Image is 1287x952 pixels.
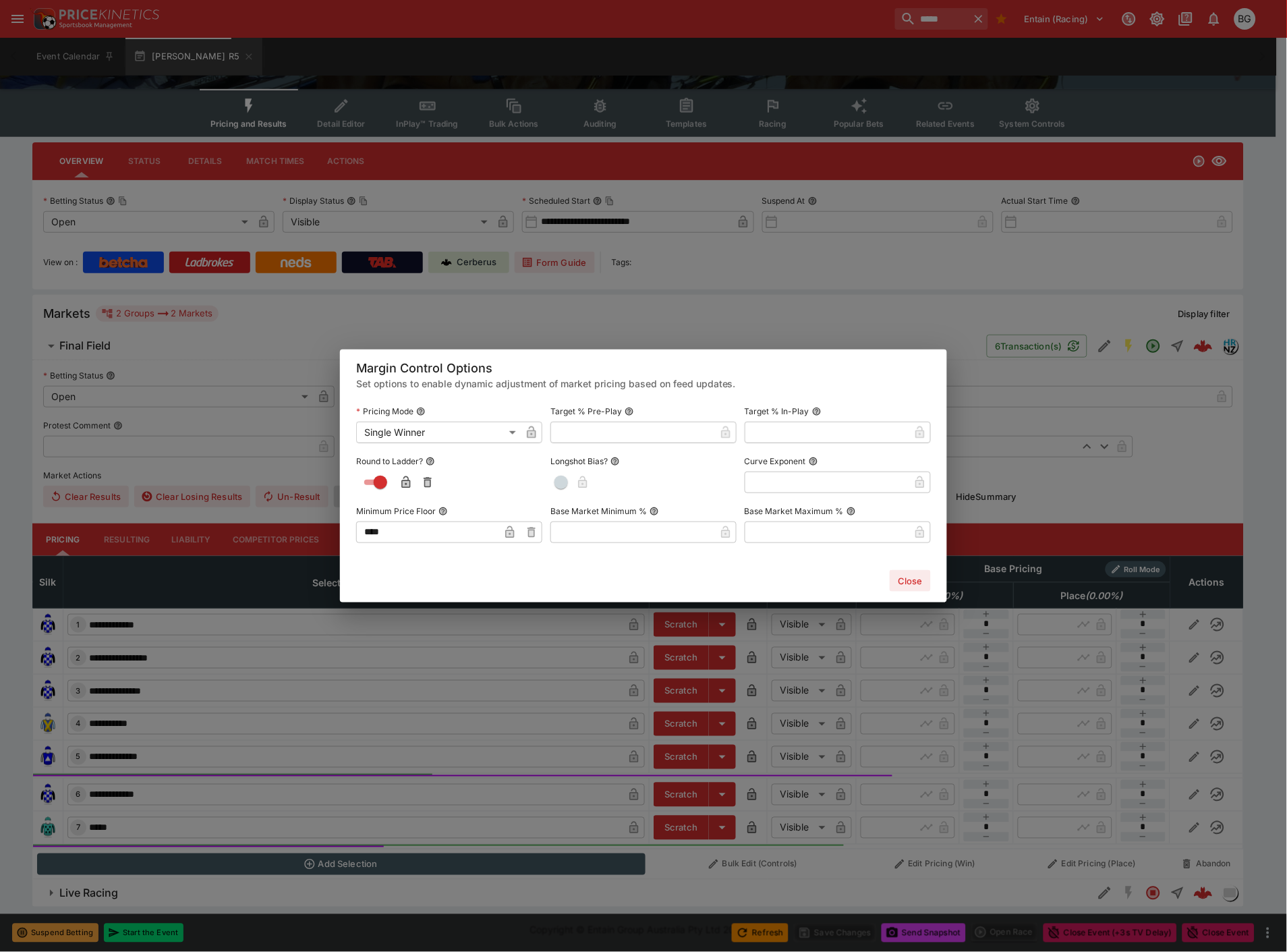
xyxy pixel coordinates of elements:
[812,407,822,416] button: Target % In-Play
[847,507,856,516] button: Base Market Maximum %
[438,507,448,516] button: Minimum Price Floor
[745,505,844,517] p: Base Market Maximum %
[625,407,634,416] button: Target % Pre-Play
[550,455,608,467] p: Longshot Bias?
[356,405,413,417] p: Pricing Mode
[426,457,435,466] button: Round to Ladder?
[550,405,622,417] p: Target % Pre-Play
[745,405,809,417] p: Target % In-Play
[745,455,806,467] p: Curve Exponent
[356,360,931,376] h5: Margin Control Options
[610,457,620,466] button: Longshot Bias?
[809,457,818,466] button: Curve Exponent
[890,570,931,592] button: Close
[356,422,521,443] div: Single Winner
[356,505,436,517] p: Minimum Price Floor
[356,455,423,467] p: Round to Ladder?
[650,507,659,516] button: Base Market Minimum %
[356,376,931,391] h6: Set options to enable dynamic adjustment of market pricing based on feed updates.
[416,407,426,416] button: Pricing Mode
[550,505,647,517] p: Base Market Minimum %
